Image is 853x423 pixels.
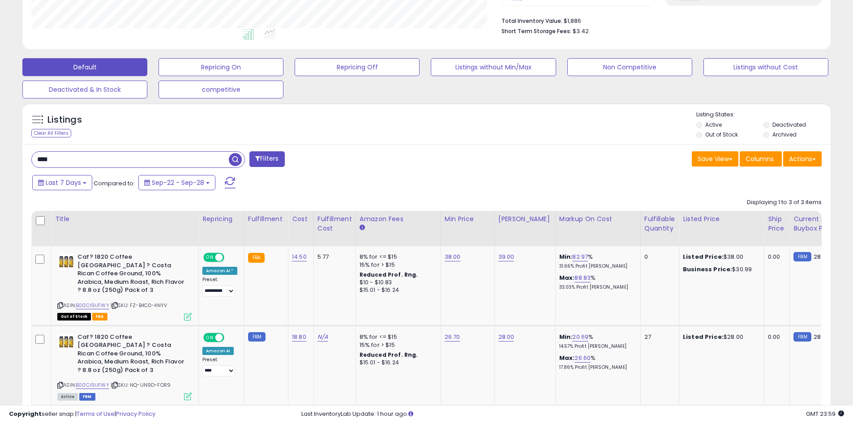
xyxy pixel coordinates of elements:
[94,179,135,188] span: Compared to:
[360,271,418,278] b: Reduced Prof. Rng.
[683,214,760,224] div: Listed Price
[223,333,237,341] span: OFF
[22,81,147,98] button: Deactivated & In Stock
[202,277,237,297] div: Preset:
[559,284,634,291] p: 33.03% Profit [PERSON_NAME]
[559,263,634,269] p: 31.66% Profit [PERSON_NAME]
[814,333,821,341] span: 28
[317,253,349,261] div: 5.77
[559,214,637,224] div: Markup on Cost
[772,121,806,128] label: Deactivated
[46,178,81,187] span: Last 7 Days
[772,131,797,138] label: Archived
[431,58,556,76] button: Listings without Min/Max
[248,214,284,224] div: Fulfillment
[793,252,811,261] small: FBM
[138,175,215,190] button: Sep-22 - Sep-28
[317,214,352,233] div: Fulfillment Cost
[793,214,840,233] div: Current Buybox Price
[360,333,434,341] div: 8% for <= $15
[502,27,571,35] b: Short Term Storage Fees:
[223,254,237,261] span: OFF
[79,393,95,401] span: FBM
[502,17,562,25] b: Total Inventory Value:
[559,333,634,350] div: %
[116,410,155,418] a: Privacy Policy
[705,121,722,128] label: Active
[202,357,237,377] div: Preset:
[559,343,634,350] p: 14.57% Profit [PERSON_NAME]
[76,381,109,389] a: B00CI9UFWY
[445,214,491,224] div: Min Price
[574,273,591,282] a: 88.83
[111,381,171,389] span: | SKU: NQ-UN9D-FOR9
[204,254,215,261] span: ON
[502,15,815,26] li: $1,886
[360,359,434,367] div: $15.01 - $16.24
[768,253,783,261] div: 0.00
[57,253,75,271] img: 51C0nn1BLrL._SL40_.jpg
[806,410,844,418] span: 2025-10-6 23:59 GMT
[360,224,365,232] small: Amazon Fees.
[360,341,434,349] div: 15% for > $15
[204,333,215,341] span: ON
[360,261,434,269] div: 15% for > $15
[292,214,310,224] div: Cost
[559,273,575,282] b: Max:
[567,58,692,76] button: Non Competitive
[768,214,786,233] div: Ship Price
[77,333,186,377] b: Caf? 1820 Coffee [GEOGRAPHIC_DATA] ? Costa Rican Coffee Ground, 100% Arabica, Medium Roast, Rich ...
[159,81,283,98] button: competitive
[814,252,821,261] span: 28
[301,410,844,419] div: Last InventoryLab Update: 1 hour ago.
[32,175,92,190] button: Last 7 Days
[76,302,109,309] a: B00CI9UFWY
[768,333,783,341] div: 0.00
[249,151,284,167] button: Filters
[644,333,672,341] div: 27
[360,214,437,224] div: Amazon Fees
[683,253,757,261] div: $38.00
[683,252,724,261] b: Listed Price:
[559,274,634,291] div: %
[57,393,78,401] span: All listings currently available for purchase on Amazon
[292,333,306,342] a: 18.80
[22,58,147,76] button: Default
[445,252,461,261] a: 38.00
[360,279,434,286] div: $10 - $10.83
[498,333,514,342] a: 28.00
[683,265,757,273] div: $30.99
[248,253,265,263] small: FBA
[572,333,588,342] a: 20.69
[9,410,155,419] div: seller snap | |
[692,151,738,167] button: Save View
[317,333,328,342] a: N/A
[57,313,91,320] span: All listings that are currently out of stock and unavailable for purchase on Amazon
[573,27,589,35] span: $3.42
[111,302,167,309] span: | SKU: FZ-B4C0-4NYV
[703,58,828,76] button: Listings without Cost
[559,252,573,261] b: Min:
[747,198,822,207] div: Displaying 1 to 3 of 3 items
[445,333,460,342] a: 26.70
[559,333,573,341] b: Min:
[498,252,514,261] a: 39.00
[292,252,307,261] a: 14.50
[644,253,672,261] div: 0
[793,332,811,342] small: FBM
[555,211,640,246] th: The percentage added to the cost of goods (COGS) that forms the calculator for Min & Max prices.
[248,332,266,342] small: FBM
[683,333,724,341] b: Listed Price:
[644,214,675,233] div: Fulfillable Quantity
[152,178,204,187] span: Sep-22 - Sep-28
[77,410,115,418] a: Terms of Use
[9,410,42,418] strong: Copyright
[55,214,195,224] div: Title
[202,214,240,224] div: Repricing
[559,354,634,371] div: %
[683,265,732,273] b: Business Price:
[47,114,82,126] h5: Listings
[202,267,237,275] div: Amazon AI *
[705,131,738,138] label: Out of Stock
[683,333,757,341] div: $28.00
